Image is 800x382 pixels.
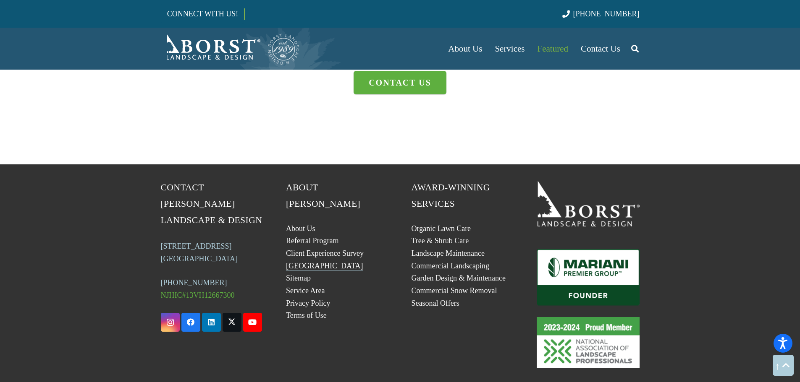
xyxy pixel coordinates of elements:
a: Service Area [286,286,325,295]
a: [STREET_ADDRESS][GEOGRAPHIC_DATA] [161,242,238,263]
a: CONNECT WITH US! [161,4,244,24]
a: Garden Design & Maintenance [412,274,506,282]
a: Organic Lawn Care [412,224,471,233]
span: About [PERSON_NAME] [286,182,360,209]
a: About Us [286,224,315,233]
a: Instagram [161,313,180,332]
a: LinkedIn [202,313,221,332]
span: [PHONE_NUMBER] [573,10,640,18]
span: Award-Winning Services [412,182,490,209]
a: Featured [531,28,574,70]
a: Borst-Logo [161,32,300,65]
span: About Us [448,44,482,54]
a: [PHONE_NUMBER] [161,278,227,287]
a: Privacy Policy [286,299,330,307]
a: Commercial Snow Removal [412,286,497,295]
a: Seasonal Offers [412,299,459,307]
a: 19BorstLandscape_Logo_W [537,179,640,226]
a: YouTube [243,313,262,332]
a: [GEOGRAPHIC_DATA] [286,262,363,270]
span: Services [495,44,525,54]
a: Services [488,28,531,70]
a: Search [627,38,643,59]
a: [PHONE_NUMBER] [562,10,639,18]
a: Referral Program [286,236,338,245]
a: Client Experience Survey [286,249,364,257]
a: Mariani_Badge_Full_Founder [537,249,640,305]
a: Sitemap [286,274,311,282]
a: Terms of Use [286,311,327,320]
a: 23-24_Proud_Member_logo [537,317,640,368]
a: Contact us [354,71,446,94]
a: Landscape Maintenance [412,249,485,257]
span: Contact Us [581,44,620,54]
a: Commercial Landscaping [412,262,489,270]
a: Tree & Shrub Care [412,236,469,245]
a: Back to top [773,355,794,376]
a: X [223,313,241,332]
a: Contact Us [574,28,627,70]
span: NJHIC#13VH12667300 [161,291,235,299]
span: Contact [PERSON_NAME] Landscape & Design [161,182,262,225]
span: Featured [538,44,568,54]
a: Facebook [181,313,200,332]
a: About Us [442,28,488,70]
